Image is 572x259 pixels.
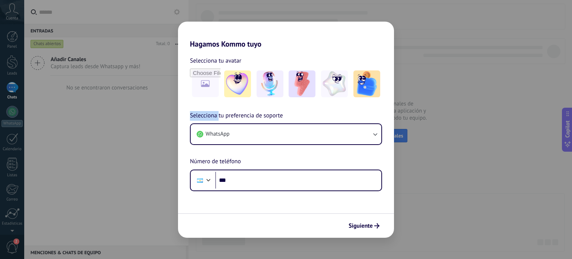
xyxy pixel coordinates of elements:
[353,70,380,97] img: -5.jpeg
[321,70,348,97] img: -4.jpeg
[190,157,241,167] span: Número de teléfono
[190,111,283,121] span: Selecciona tu preferencia de soporte
[191,124,381,144] button: WhatsApp
[257,70,283,97] img: -2.jpeg
[206,130,229,138] span: WhatsApp
[190,56,241,66] span: Selecciona tu avatar
[349,223,373,228] span: Siguiente
[289,70,315,97] img: -3.jpeg
[224,70,251,97] img: -1.jpeg
[193,173,207,188] div: Argentina: + 54
[178,22,394,48] h2: Hagamos Kommo tuyo
[345,219,383,232] button: Siguiente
